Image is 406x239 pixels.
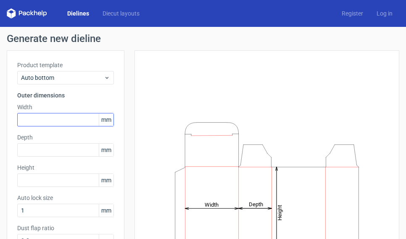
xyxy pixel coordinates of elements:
[335,9,370,18] a: Register
[17,61,114,69] label: Product template
[21,74,104,82] span: Auto bottom
[99,204,113,217] span: mm
[17,103,114,111] label: Width
[17,224,114,232] label: Dust flap ratio
[61,9,96,18] a: Dielines
[99,144,113,156] span: mm
[17,194,114,202] label: Auto lock size
[205,201,219,207] tspan: Width
[249,201,263,207] tspan: Depth
[99,113,113,126] span: mm
[99,174,113,186] span: mm
[96,9,146,18] a: Diecut layouts
[370,9,399,18] a: Log in
[17,91,114,100] h3: Outer dimensions
[7,34,399,44] h1: Generate new dieline
[277,205,283,220] tspan: Height
[17,163,114,172] label: Height
[17,133,114,142] label: Depth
